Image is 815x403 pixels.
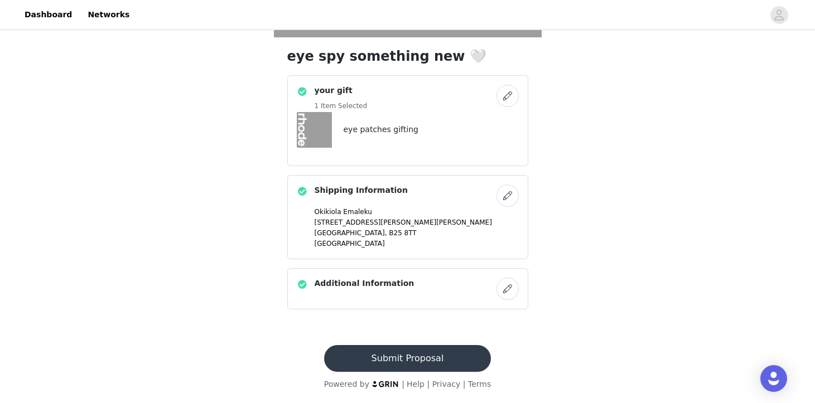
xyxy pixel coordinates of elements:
h4: eye patches gifting [344,124,418,135]
h4: your gift [315,85,368,96]
div: Open Intercom Messenger [760,365,787,392]
span: | [427,380,430,389]
span: [GEOGRAPHIC_DATA], [315,229,387,237]
span: B25 8TT [389,229,416,237]
h1: eye spy something new 🤍 [287,46,528,66]
div: your gift [287,75,528,166]
div: Additional Information [287,268,528,309]
span: | [463,380,466,389]
p: Okikiola Emaleku [315,207,519,217]
h5: 1 Item Selected [315,101,368,111]
button: Submit Proposal [324,345,491,372]
a: Privacy [432,380,461,389]
a: Dashboard [18,2,79,27]
h4: Shipping Information [315,184,408,196]
a: Networks [81,2,136,27]
p: [STREET_ADDRESS][PERSON_NAME][PERSON_NAME] [315,217,519,227]
div: Shipping Information [287,175,528,259]
span: | [402,380,404,389]
div: avatar [774,6,784,24]
img: eye patches gifting [297,112,332,148]
a: Help [407,380,425,389]
img: logo [372,380,399,387]
span: Powered by [324,380,369,389]
p: [GEOGRAPHIC_DATA] [315,239,519,249]
h4: Additional Information [315,278,414,289]
a: Terms [468,380,491,389]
